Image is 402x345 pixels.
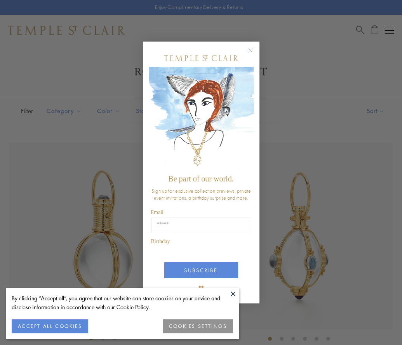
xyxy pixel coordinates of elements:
button: SUBSCRIBE [164,262,238,278]
button: ACCEPT ALL COOKIES [12,319,88,333]
button: COOKIES SETTINGS [163,319,233,333]
img: c4a9eb12-d91a-4d4a-8ee0-386386f4f338.jpeg [149,67,254,171]
span: Be part of our world. [168,174,233,183]
img: Temple St. Clair [164,55,238,61]
span: Sign up for exclusive collection previews, private event invitations, a birthday surprise and more. [151,187,251,201]
input: Email [151,218,251,232]
button: Close dialog [249,49,259,59]
div: By clicking “Accept all”, you agree that our website can store cookies on your device and disclos... [12,294,233,312]
span: Birthday [151,239,170,244]
span: Email [151,209,164,215]
img: TSC [193,280,209,296]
